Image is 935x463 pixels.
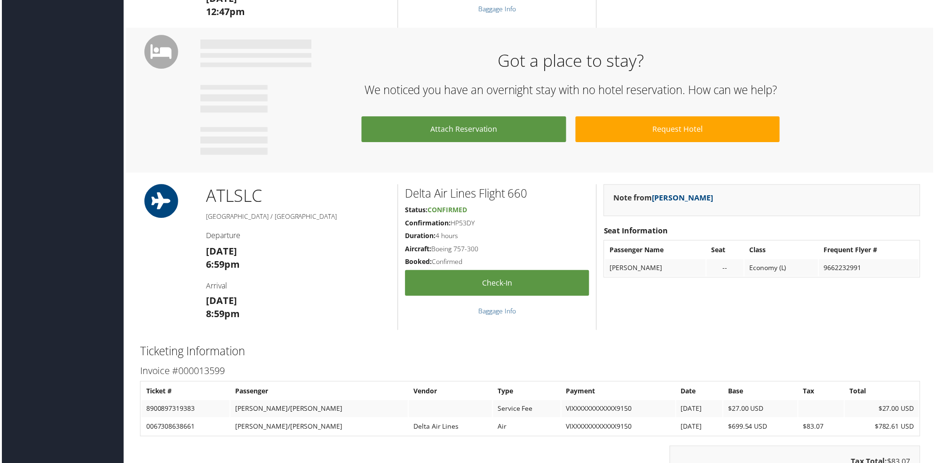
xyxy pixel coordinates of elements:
td: $27.00 USD [847,402,921,419]
strong: 12:47pm [205,5,244,18]
td: VIXXXXXXXXXXXX9150 [562,420,676,437]
td: [PERSON_NAME]/[PERSON_NAME] [230,402,407,419]
strong: Duration: [405,232,436,241]
td: Economy (L) [746,260,820,277]
strong: Seat Information [604,226,669,237]
td: Air [493,420,561,437]
strong: Status: [405,206,428,215]
h4: Departure [205,231,390,241]
td: $782.61 USD [847,420,921,437]
th: Base [725,384,799,401]
h1: ATL SLC [205,185,390,208]
h5: Confirmed [405,258,590,267]
h2: Delta Air Lines Flight 660 [405,186,590,202]
td: $83.07 [800,420,846,437]
td: [PERSON_NAME] [606,260,706,277]
th: Vendor [409,384,492,401]
div: -- [713,264,740,273]
h3: Invoice #000013599 [139,366,922,379]
h5: HP53DY [405,219,590,229]
td: 8900897319383 [140,402,229,419]
th: Passenger [230,384,407,401]
h2: Ticketing Information [139,344,922,360]
td: 9662232991 [821,260,921,277]
strong: Note from [614,193,714,204]
a: Attach Reservation [361,117,566,143]
td: VIXXXXXXXXXXXX9150 [562,402,676,419]
h5: [GEOGRAPHIC_DATA] / [GEOGRAPHIC_DATA] [205,213,390,222]
th: Tax [800,384,846,401]
h5: 4 hours [405,232,590,241]
h5: Boeing 757-300 [405,245,590,255]
strong: 6:59pm [205,259,239,271]
th: Frequent Flyer # [821,242,921,259]
td: [DATE] [677,420,724,437]
a: Check-in [405,271,590,297]
td: Service Fee [493,402,561,419]
td: Delta Air Lines [409,420,492,437]
h4: Arrival [205,281,390,292]
strong: 8:59pm [205,309,239,321]
th: Seat [708,242,745,259]
th: Total [847,384,921,401]
td: $27.00 USD [725,402,799,419]
a: Request Hotel [576,117,781,143]
th: Payment [562,384,676,401]
th: Passenger Name [606,242,706,259]
td: [PERSON_NAME]/[PERSON_NAME] [230,420,407,437]
strong: [DATE] [205,295,236,308]
strong: Booked: [405,258,432,267]
th: Class [746,242,820,259]
span: Confirmed [428,206,467,215]
td: 0067308638661 [140,420,229,437]
a: [PERSON_NAME] [653,193,714,204]
strong: Aircraft: [405,245,431,254]
td: $699.54 USD [725,420,799,437]
strong: Confirmation: [405,219,451,228]
td: [DATE] [677,402,724,419]
th: Date [677,384,724,401]
strong: [DATE] [205,246,236,258]
th: Type [493,384,561,401]
a: Baggage Info [479,4,516,13]
th: Ticket # [140,384,229,401]
a: Baggage Info [479,308,516,317]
